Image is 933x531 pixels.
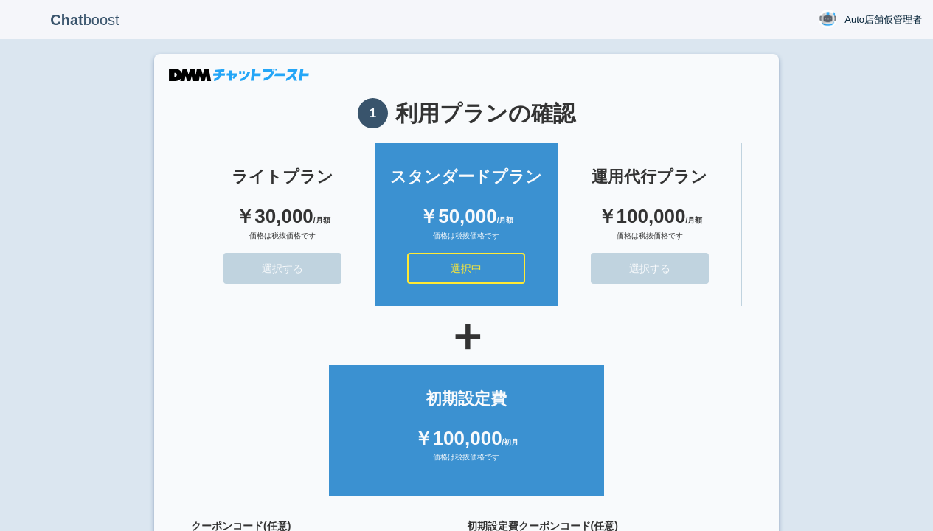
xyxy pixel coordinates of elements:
[223,253,341,284] button: 選択する
[206,231,360,253] div: 価格は税抜価格です
[169,69,309,81] img: DMMチャットブースト
[819,10,837,28] img: User Image
[389,231,544,253] div: 価格は税抜価格です
[497,216,514,224] span: /月額
[344,425,589,452] div: ￥100,000
[502,438,519,446] span: /初月
[685,216,702,224] span: /月額
[344,452,589,474] div: 価格は税抜価格です
[389,165,544,188] div: スタンダードプラン
[573,231,726,253] div: 価格は税抜価格です
[389,203,544,230] div: ￥50,000
[591,253,709,284] button: 選択する
[313,216,330,224] span: /月額
[573,203,726,230] div: ￥100,000
[844,13,922,27] span: Auto店舗仮管理者
[191,98,742,128] h1: 利用プランの確認
[358,98,388,128] span: 1
[11,1,159,38] p: boost
[407,253,525,284] button: 選択中
[206,203,360,230] div: ￥30,000
[191,313,742,358] div: ＋
[573,165,726,188] div: 運用代行プラン
[206,165,360,188] div: ライトプラン
[50,12,83,28] b: Chat
[344,387,589,410] div: 初期設定費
